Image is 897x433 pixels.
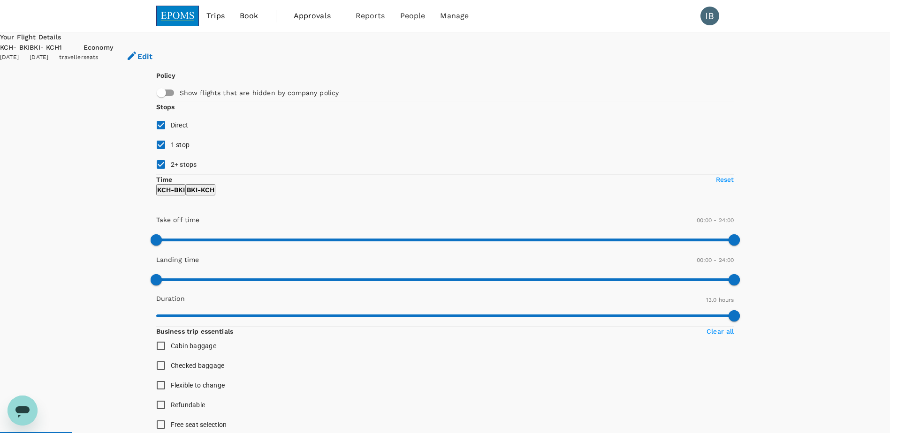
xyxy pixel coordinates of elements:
[171,121,189,129] span: Direct
[156,255,199,264] p: Landing time
[294,10,341,22] span: Approvals
[156,215,200,224] p: Take off time
[171,362,225,369] span: Checked baggage
[171,401,205,409] span: Refundable
[156,6,199,26] img: EPOMS SDN BHD
[697,257,734,263] span: 00:00 - 24:00
[707,327,734,336] p: Clear all
[157,185,185,194] p: KCH - BKI
[171,381,225,389] span: Flexible to change
[156,71,201,80] p: Policy
[716,175,734,184] p: Reset
[113,43,166,71] button: Edit
[356,10,385,22] span: Reports
[180,88,637,97] p: Show flights that are hidden by company policy
[84,43,113,53] div: Economy
[400,10,426,22] span: People
[59,53,83,62] div: traveller
[171,342,216,350] span: Cabin baggage
[156,103,175,111] strong: Stops
[240,10,258,22] span: Book
[171,421,227,428] span: Free seat selection
[706,297,734,303] span: 13.0 hours
[8,396,38,426] iframe: Button to launch messaging window
[156,328,234,335] strong: Business trip essentials
[187,185,214,194] p: BKI - KCH
[84,53,113,62] div: seats
[700,7,719,25] div: IB
[206,10,225,22] span: Trips
[440,10,469,22] span: Manage
[156,294,185,303] p: Duration
[697,217,734,224] span: 00:00 - 24:00
[171,161,197,168] span: 2+ stops
[156,175,173,184] p: Time
[171,141,190,149] span: 1 stop
[30,43,59,53] div: BKI - KCH
[30,53,59,62] div: [DATE]
[59,43,83,53] div: 1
